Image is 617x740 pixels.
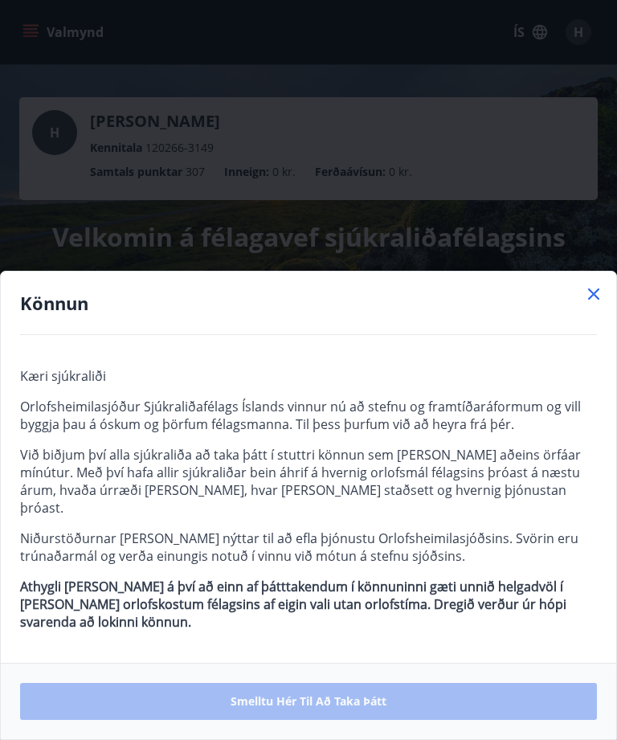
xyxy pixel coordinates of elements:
p: Orlofsheimilasjóður Sjúkraliðafélags Íslands vinnur nú að stefnu og framtíðaráformum og vill bygg... [20,398,597,433]
h4: Könnun [20,291,597,315]
p: Kæri sjúkraliði [20,367,597,385]
strong: Athygli [PERSON_NAME] á því að einn af þátttakendum í könnuninni gæti unnið helgadvöl í [PERSON_N... [20,578,566,631]
p: Við biðjum því alla sjúkraliða að taka þátt í stuttri könnun sem [PERSON_NAME] aðeins örfáar mínú... [20,446,597,517]
p: Niðurstöðurnar [PERSON_NAME] nýttar til að efla þjónustu Orlofsheimilasjóðsins. Svörin eru trúnað... [20,529,597,565]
